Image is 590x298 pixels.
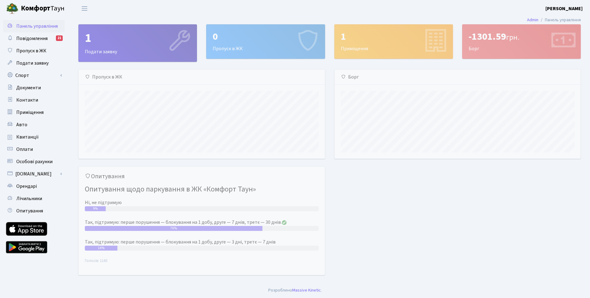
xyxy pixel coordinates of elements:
[527,17,538,23] a: Admin
[21,3,50,13] b: Комфорт
[16,207,43,214] span: Опитування
[3,94,65,106] a: Контакти
[77,3,92,14] button: Переключити навігацію
[21,3,65,14] span: Таун
[85,238,319,246] div: Так, підтримую: перше порушення — блокування на 1 добу, друге — 3 дні, третє — 7 днів
[78,24,197,62] a: 1Подати заявку
[85,219,319,226] div: Так, підтримую: перше порушення — блокування на 1 добу, друге — 7 днів, третє — 30 днів.
[3,106,65,119] a: Приміщення
[3,192,65,205] a: Лічильники
[334,24,453,59] a: 1Приміщення
[85,173,319,180] h5: Опитування
[16,84,41,91] span: Документи
[85,246,117,251] div: 14%
[538,17,581,23] li: Панель управління
[213,31,318,42] div: 0
[6,2,18,15] img: logo.png
[3,155,65,168] a: Особові рахунки
[3,143,65,155] a: Оплати
[3,168,65,180] a: [DOMAIN_NAME]
[469,31,574,42] div: -1301.59
[56,35,63,41] div: 21
[79,25,197,62] div: Подати заявку
[335,25,453,58] div: Приміщення
[341,31,446,42] div: 1
[85,199,319,206] div: Ні, не підтримую
[3,131,65,143] a: Квитанції
[16,97,38,103] span: Контакти
[545,5,583,12] a: [PERSON_NAME]
[16,195,42,202] span: Лічильники
[85,258,319,269] small: Голосів: 1140
[16,134,39,140] span: Квитанції
[3,82,65,94] a: Документи
[3,20,65,32] a: Панель управління
[3,180,65,192] a: Орендарі
[16,60,49,66] span: Подати заявку
[3,57,65,69] a: Подати заявку
[79,70,325,85] div: Пропуск в ЖК
[3,205,65,217] a: Опитування
[16,47,46,54] span: Пропуск в ЖК
[206,25,324,58] div: Пропуск в ЖК
[85,31,191,46] div: 1
[85,206,106,211] div: 9%
[85,226,262,231] div: 76%
[518,14,590,26] nav: breadcrumb
[268,287,322,294] div: Розроблено .
[292,287,321,293] a: Massive Kinetic
[3,45,65,57] a: Пропуск в ЖК
[3,32,65,45] a: Повідомлення21
[16,146,33,153] span: Оплати
[16,35,48,42] span: Повідомлення
[16,121,27,128] span: Авто
[85,183,319,196] h4: Опитування щодо паркування в ЖК «Комфорт Таун»
[462,25,580,58] div: Борг
[16,23,58,30] span: Панель управління
[206,24,325,59] a: 0Пропуск в ЖК
[506,32,519,43] span: грн.
[16,158,53,165] span: Особові рахунки
[3,119,65,131] a: Авто
[16,109,44,116] span: Приміщення
[16,183,37,190] span: Орендарі
[335,70,581,85] div: Борг
[3,69,65,82] a: Спорт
